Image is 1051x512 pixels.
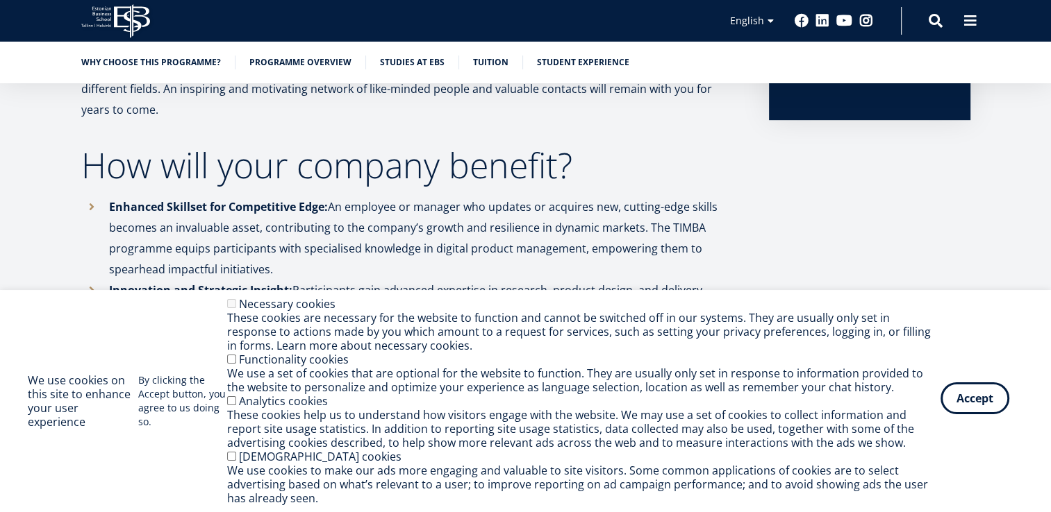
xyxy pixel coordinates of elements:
input: Technology Innovation MBA [3,230,13,239]
button: Accept [941,382,1009,414]
a: Linkedin [816,14,829,28]
span: Last Name [330,1,374,13]
div: These cookies help us to understand how visitors engage with the website. We may use a set of coo... [227,408,941,450]
a: Tuition [473,56,508,69]
a: Programme overview [249,56,351,69]
p: By clicking the Accept button, you agree to us doing so. [138,373,228,429]
a: Studies at EBS [380,56,445,69]
div: These cookies are necessary for the website to function and cannot be switched off in our systems... [227,311,941,352]
a: Student experience [537,56,629,69]
a: Youtube [836,14,852,28]
div: We use cookies to make our ads more engaging and valuable to site visitors. Some common applicati... [227,463,941,505]
a: Instagram [859,14,873,28]
label: Necessary cookies [239,296,336,312]
h2: We use cookies on this site to enhance your user experience [28,373,138,429]
label: [DEMOGRAPHIC_DATA] cookies [239,449,402,464]
strong: Innovation and Strategic Insight: [109,282,292,298]
label: Functionality cookies [239,352,349,367]
a: Why choose this programme? [81,56,221,69]
p: At EBS you will learn and grow with peers – you will study together with top specialists, manager... [81,58,741,120]
span: Two-year MBA [16,211,76,223]
input: One-year MBA (in Estonian) [3,194,13,203]
a: Facebook [795,14,809,28]
li: An employee or manager who updates or acquires new, cutting-edge skills becomes an invaluable ass... [81,196,741,280]
h2: How will your company benefit? [81,148,741,182]
div: We use a set of cookies that are optional for the website to function. They are usually only set ... [227,366,941,394]
strong: Enhanced Skillset for Competitive Edge: [109,199,328,214]
input: Two-year MBA [3,212,13,221]
span: Technology Innovation MBA [16,229,133,241]
li: Participants gain advanced expertise in research, product design, and delivery, bringing innovati... [81,280,741,342]
label: Analytics cookies [239,393,328,409]
span: One-year MBA (in Estonian) [16,193,129,205]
